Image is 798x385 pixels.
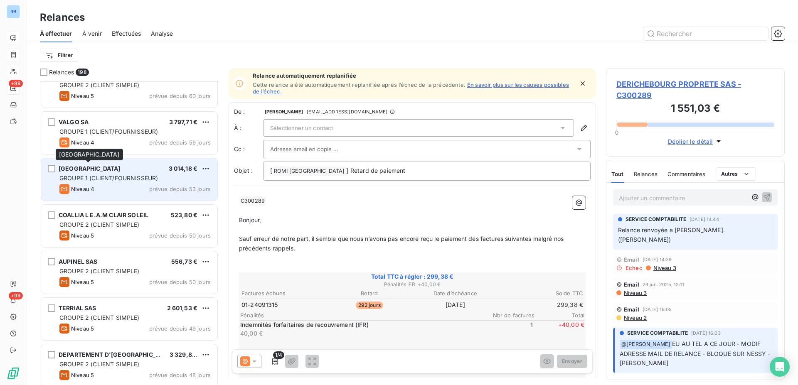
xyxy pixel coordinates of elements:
span: 0 [615,129,618,136]
span: GROUPE 1 (CLIENT/FOURNISSEUR) [59,174,158,181]
button: Autres [716,167,756,181]
button: Filtrer [40,49,78,62]
span: Niveau 5 [71,372,94,378]
button: Envoyer [557,355,587,368]
span: Déplier le détail [668,137,713,146]
span: [DATE] 16:05 [643,307,672,312]
span: GROUPE 2 (CLIENT SIMPLE) [59,221,140,228]
p: Indemnités forfaitaires de recouvrement (IFR) [240,321,481,329]
span: GROUPE 2 (CLIENT SIMPLE) [59,267,140,275]
span: Effectuées [112,29,141,38]
span: 198 [76,69,89,76]
span: DEPARTEMENT D'[GEOGRAPHIC_DATA] [59,351,173,358]
span: Nbr de factures [485,312,534,319]
h3: 1 551,03 € [616,101,774,118]
span: Relances [49,68,74,76]
span: 01-24091315 [241,301,278,309]
label: Cc : [234,145,263,153]
span: [DATE] 14:39 [643,257,672,262]
h3: Relances [40,10,85,25]
span: prévue depuis 48 jours [149,372,211,378]
span: prévue depuis 50 jours [149,279,211,285]
span: ROMI [GEOGRAPHIC_DATA] [273,167,346,176]
span: prévue depuis 60 jours [149,93,211,99]
span: Pénalités IFR : + 40,00 € [240,281,584,288]
span: COALLIA L E.A.M CLAIR SOLEIL [59,211,148,218]
span: Total [534,312,584,319]
img: Logo LeanPay [7,367,20,380]
th: Factures échues [241,289,326,298]
span: Niveau 3 [653,265,676,271]
td: [DATE] [413,300,498,309]
span: 3 329,81 € [170,351,200,358]
span: EU AU TEL A CE JOUR - MODIF ADRESSE MAIL DE RELANCE - BLOQUE SUR NESSY - [PERSON_NAME] [620,340,772,367]
span: Niveau 5 [71,325,94,332]
span: Bonjour, [239,216,261,223]
span: +99 [9,292,23,299]
span: Email [624,306,639,313]
div: Open Intercom Messenger [770,357,790,377]
span: +99 [9,80,23,87]
span: SERVICE COMPTABILITE [626,216,686,223]
span: - [EMAIL_ADDRESS][DOMAIN_NAME] [305,109,387,114]
a: +99 [7,81,20,95]
span: [DATE] 16:03 [691,331,721,336]
span: 3 797,71 € [169,118,198,125]
span: 1/4 [273,351,284,359]
span: Niveau 4 [71,139,94,146]
span: Sauf erreur de notre part, il semble que nous n’avons pas encore reçu le paiement des factures su... [239,235,565,252]
button: Déplier le détail [665,137,726,146]
span: 2 601,53 € [167,304,198,311]
span: Total TTC à régler : 299,38 € [240,272,584,281]
span: 29 juil. 2025, 12:11 [643,282,685,287]
span: GROUPE 2 (CLIENT SIMPLE) [59,314,140,321]
td: 299,38 € [499,300,584,309]
span: À effectuer [40,29,72,38]
span: Relances [634,171,658,177]
span: 556,73 € [171,258,197,265]
span: Relance renvoyée a [PERSON_NAME]. ([PERSON_NAME]) [618,226,727,243]
span: À venir [82,29,102,38]
span: @ [PERSON_NAME] [620,340,672,349]
span: VALGO SA [59,118,89,125]
span: GROUPE 1 (CLIENT/FOURNISSEUR) [59,128,158,135]
span: 523,80 € [171,211,197,218]
span: [GEOGRAPHIC_DATA] [59,151,120,158]
span: 292 jours [356,302,383,309]
span: GROUPE 2 (CLIENT SIMPLE) [59,360,140,368]
input: Adresse email en copie ... [270,143,360,155]
span: prévue depuis 49 jours [149,325,211,332]
span: Analyse [151,29,173,38]
span: 1 [483,321,533,337]
span: Niveau 5 [71,93,94,99]
span: prévue depuis 50 jours [149,232,211,239]
span: Niveau 4 [71,186,94,192]
a: En savoir plus sur les causes possibles de l’échec. [253,81,569,95]
th: Date d’échéance [413,289,498,298]
span: TERRIAL SAS [59,304,96,311]
span: C300289 [239,196,266,206]
p: 40,00 € [240,329,481,338]
span: Niveau 2 [623,314,647,321]
span: + 40,00 € [534,321,584,337]
div: RB [7,5,20,18]
label: À : [234,124,263,132]
span: ] Retard de paiement [346,167,405,174]
span: Relance automatiquement replanifiée [253,72,574,79]
span: Echec [626,265,643,271]
span: [ [270,167,272,174]
th: Solde TTC [499,289,584,298]
span: [DATE] 14:44 [690,217,719,222]
span: Email [624,256,639,263]
span: Commentaires [667,171,706,177]
span: prévue depuis 53 jours [149,186,211,192]
span: Niveau 5 [71,279,94,285]
span: SERVICE COMPTABILITE [627,329,688,337]
span: Tout [611,171,624,177]
span: [GEOGRAPHIC_DATA] [59,165,121,172]
span: [PERSON_NAME] [265,109,303,114]
span: De : [234,108,263,116]
span: AUPINEL SAS [59,258,98,265]
span: Pénalités [240,312,485,319]
span: prévue depuis 56 jours [149,139,211,146]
